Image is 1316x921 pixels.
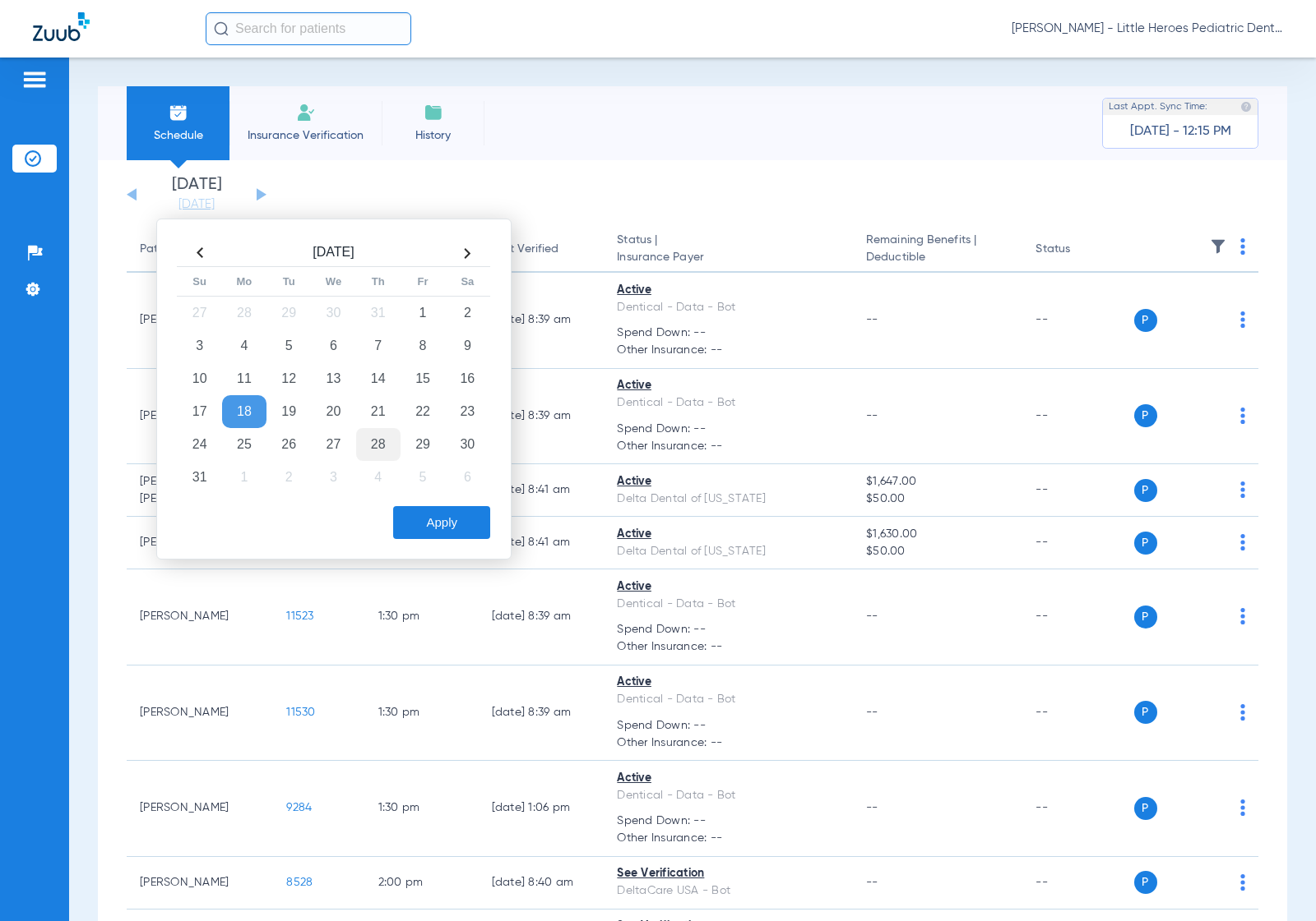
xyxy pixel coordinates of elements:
[492,241,591,258] div: Last Verified
[617,282,840,299] div: Active
[147,196,246,213] a: [DATE]
[617,342,840,359] span: Other Insurance: --
[479,273,605,369] td: [DATE] 8:39 AM
[617,882,840,900] div: DeltaCare USA - Bot
[140,241,260,258] div: Patient Name
[1240,238,1245,255] img: group-dot-blue.svg
[617,490,840,508] div: Delta Dental of [US_STATE]
[866,707,878,718] span: --
[1134,532,1157,555] span: P
[1109,99,1207,115] span: Last Appt. Sync Time:
[1022,665,1133,762] td: --
[617,691,840,708] div: Dentical - Data - Bot
[1022,227,1133,273] th: Status
[1134,479,1157,502] span: P
[617,325,840,342] span: Spend Down: --
[617,717,840,734] span: Spend Down: --
[617,596,840,613] div: Dentical - Data - Bot
[127,857,273,909] td: [PERSON_NAME]
[866,473,1009,490] span: $1,647.00
[866,249,1009,266] span: Deductible
[617,830,840,847] span: Other Insurance: --
[617,299,840,316] div: Dentical - Data - Bot
[1240,101,1252,113] img: last sync help info
[242,127,369,144] span: Insurance Verification
[286,802,312,813] span: 9284
[617,526,840,543] div: Active
[617,438,840,455] span: Other Insurance: --
[33,12,90,41] img: Zuub Logo
[286,610,313,622] span: 11523
[1022,273,1133,369] td: --
[365,665,479,762] td: 1:30 PM
[1134,606,1157,629] span: P
[479,569,605,665] td: [DATE] 8:39 AM
[1240,311,1245,328] img: group-dot-blue.svg
[866,802,878,813] span: --
[617,377,840,394] div: Active
[394,127,472,144] span: History
[206,12,411,45] input: Search for patients
[140,241,212,258] div: Patient Name
[617,473,840,490] div: Active
[169,103,188,122] img: Schedule
[1134,404,1157,427] span: P
[127,665,273,762] td: [PERSON_NAME]
[1240,608,1245,624] img: group-dot-blue.svg
[1210,238,1226,255] img: filter.svg
[617,787,840,804] div: Dentical - Data - Bot
[866,543,1009,560] span: $50.00
[866,877,878,888] span: --
[1022,517,1133,569] td: --
[1012,21,1283,37] span: [PERSON_NAME] - Little Heroes Pediatric Dentistry
[1240,704,1245,721] img: group-dot-blue.svg
[479,761,605,857] td: [DATE] 1:06 PM
[617,421,840,438] span: Spend Down: --
[492,241,558,258] div: Last Verified
[1134,871,1157,894] span: P
[127,569,273,665] td: [PERSON_NAME]
[479,517,605,569] td: [DATE] 8:41 AM
[365,569,479,665] td: 1:30 PM
[617,249,840,266] span: Insurance Payer
[1240,799,1245,816] img: group-dot-blue.svg
[617,865,840,882] div: See Verification
[866,314,878,325] span: --
[393,506,490,539] button: Apply
[1240,408,1245,424] img: group-dot-blue.svg
[617,621,840,638] span: Spend Down: --
[222,240,445,267] th: [DATE]
[617,674,840,691] div: Active
[21,70,48,90] img: hamburger-icon
[1240,874,1245,891] img: group-dot-blue.svg
[286,707,315,718] span: 11530
[617,770,840,787] div: Active
[479,369,605,465] td: [DATE] 8:39 AM
[617,394,840,412] div: Dentical - Data - Bot
[214,21,229,36] img: Search Icon
[866,490,1009,508] span: $50.00
[604,227,853,273] th: Status |
[479,857,605,909] td: [DATE] 8:40 AM
[286,877,313,888] span: 8528
[617,734,840,752] span: Other Insurance: --
[1022,761,1133,857] td: --
[365,857,479,909] td: 2:00 PM
[479,665,605,762] td: [DATE] 8:39 AM
[479,464,605,517] td: [DATE] 8:41 AM
[617,813,840,830] span: Spend Down: --
[853,227,1022,273] th: Remaining Benefits |
[1240,534,1245,550] img: group-dot-blue.svg
[1134,797,1157,820] span: P
[1022,369,1133,465] td: --
[127,761,273,857] td: [PERSON_NAME]
[1022,569,1133,665] td: --
[1134,701,1157,724] span: P
[365,761,479,857] td: 1:30 PM
[147,177,246,213] li: [DATE]
[139,127,217,144] span: Schedule
[866,410,878,421] span: --
[617,543,840,560] div: Delta Dental of [US_STATE]
[424,103,443,122] img: History
[1130,123,1231,140] span: [DATE] - 12:15 PM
